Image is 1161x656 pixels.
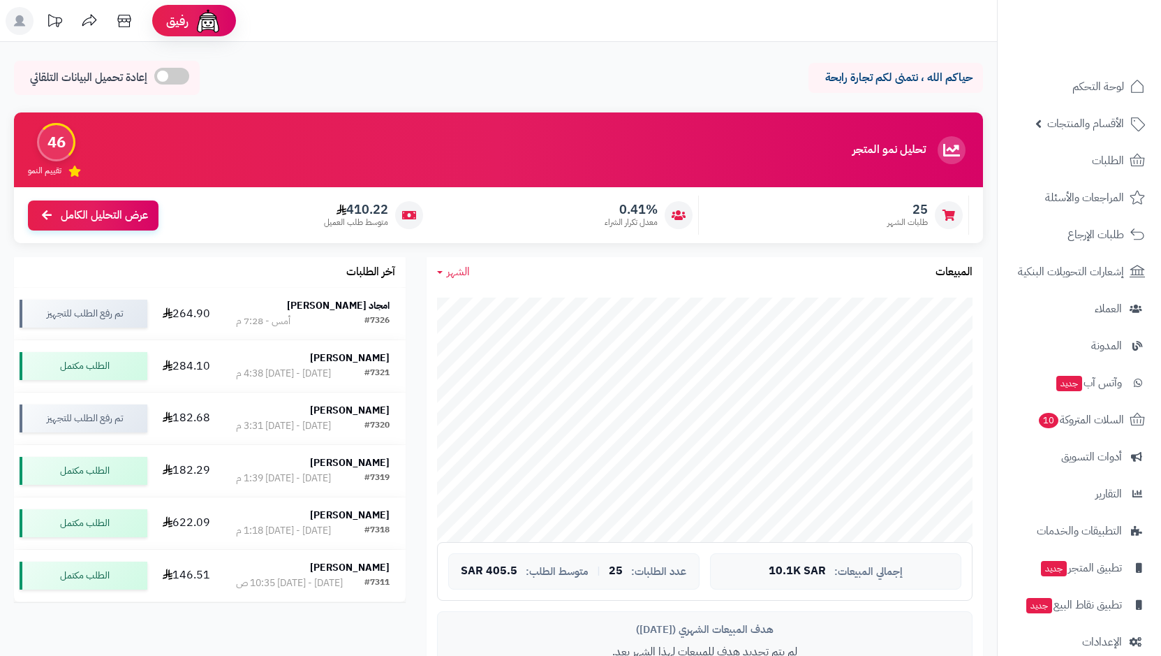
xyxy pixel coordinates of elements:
[605,202,658,217] span: 0.41%
[310,351,390,365] strong: [PERSON_NAME]
[819,70,973,86] p: حياكم الله ، نتمنى لكم تجارة رابحة
[310,508,390,523] strong: [PERSON_NAME]
[28,201,158,231] a: عرض التحليل الكامل
[631,566,686,578] span: عدد الطلبات:
[236,419,331,433] div: [DATE] - [DATE] 3:31 م
[1025,595,1122,615] span: تطبيق نقاط البيع
[20,509,147,537] div: الطلب مكتمل
[1037,521,1122,541] span: التطبيقات والخدمات
[236,314,290,328] div: أمس - 7:28 م
[153,550,219,602] td: 146.51
[1006,440,1153,474] a: أدوات التسويق
[364,314,390,328] div: #7326
[28,165,61,177] span: تقييم النمو
[1006,144,1153,177] a: الطلبات
[852,144,926,156] h3: تحليل نمو المتجر
[1082,632,1122,652] span: الإعدادات
[364,576,390,590] div: #7311
[20,562,147,590] div: الطلب مكتمل
[887,202,928,217] span: 25
[324,202,388,217] span: 410.22
[1006,255,1153,289] a: إشعارات التحويلات البنكية
[1006,403,1153,437] a: السلات المتروكة10
[1047,114,1124,133] span: الأقسام والمنتجات
[1006,588,1153,622] a: تطبيق نقاط البيعجديد
[1092,151,1124,170] span: الطلبات
[166,13,188,29] span: رفيق
[1067,225,1124,245] span: طلبات الإرجاع
[310,403,390,418] strong: [PERSON_NAME]
[1018,262,1124,282] span: إشعارات التحويلات البنكية
[1038,412,1058,428] span: 10
[1006,70,1153,103] a: لوحة التحكم
[1037,410,1124,430] span: السلات المتروكة
[1040,558,1122,578] span: تطبيق المتجر
[448,622,961,637] div: هدف المبيعات الشهري ([DATE])
[1072,77,1124,96] span: لوحة التحكم
[1095,299,1122,319] span: العملاء
[153,340,219,392] td: 284.10
[153,445,219,497] td: 182.29
[1056,376,1082,391] span: جديد
[1006,514,1153,548] a: التطبيقات والخدمات
[364,419,390,433] div: #7320
[1066,27,1148,57] img: logo-2.png
[461,565,517,578] span: 405.5 SAR
[1026,598,1052,613] span: جديد
[194,7,222,35] img: ai-face.png
[153,497,219,549] td: 622.09
[236,524,331,538] div: [DATE] - [DATE] 1:18 م
[364,524,390,538] div: #7318
[153,393,219,444] td: 182.68
[236,367,331,381] div: [DATE] - [DATE] 4:38 م
[61,207,148,224] span: عرض التحليل الكامل
[887,217,928,228] span: طلبات الشهر
[605,217,658,228] span: معدل تكرار الشراء
[20,457,147,485] div: الطلب مكتمل
[1006,366,1153,400] a: وآتس آبجديد
[1006,551,1153,585] a: تطبيق المتجرجديد
[1055,373,1122,393] span: وآتس آب
[769,565,826,578] span: 10.1K SAR
[1095,484,1122,504] span: التقارير
[437,264,470,280] a: الشهر
[597,566,600,576] span: |
[236,576,343,590] div: [DATE] - [DATE] 10:35 ص
[310,455,390,470] strong: [PERSON_NAME]
[20,404,147,432] div: تم رفع الطلب للتجهيز
[287,298,390,313] strong: امجاد [PERSON_NAME]
[1041,561,1067,576] span: جديد
[447,263,470,280] span: الشهر
[20,352,147,380] div: الطلب مكتمل
[1006,218,1153,252] a: طلبات الإرجاع
[20,300,147,328] div: تم رفع الطلب للتجهيز
[1045,188,1124,207] span: المراجعات والأسئلة
[936,266,973,279] h3: المبيعات
[609,565,623,578] span: 25
[364,367,390,381] div: #7321
[834,566,903,578] span: إجمالي المبيعات:
[1091,336,1122,356] span: المدونة
[310,560,390,575] strong: [PERSON_NAME]
[1061,447,1122,467] span: أدوات التسويق
[364,472,390,486] div: #7319
[1006,181,1153,214] a: المراجعات والأسئلة
[37,7,72,38] a: تحديثات المنصة
[526,566,589,578] span: متوسط الطلب:
[236,472,331,486] div: [DATE] - [DATE] 1:39 م
[1006,329,1153,363] a: المدونة
[1006,292,1153,326] a: العملاء
[30,70,147,86] span: إعادة تحميل البيانات التلقائي
[324,217,388,228] span: متوسط طلب العميل
[346,266,395,279] h3: آخر الطلبات
[1006,477,1153,511] a: التقارير
[153,288,219,340] td: 264.90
